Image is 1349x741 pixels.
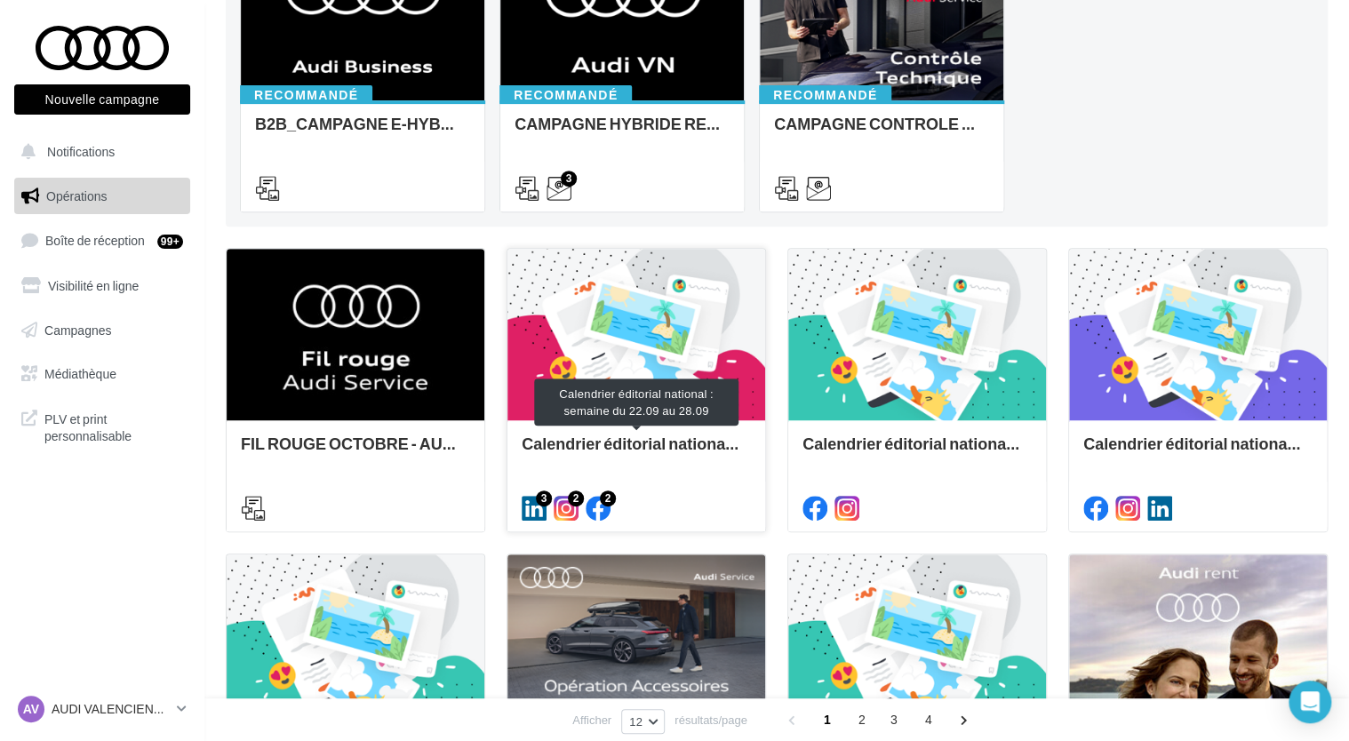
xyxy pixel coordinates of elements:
[572,712,611,729] span: Afficher
[515,115,730,150] div: CAMPAGNE HYBRIDE RECHARGEABLE
[14,84,190,115] button: Nouvelle campagne
[774,115,989,150] div: CAMPAGNE CONTROLE TECHNIQUE 25€ OCTOBRE
[499,85,632,105] div: Recommandé
[914,705,943,734] span: 4
[1083,434,1313,470] div: Calendrier éditorial national : semaine du 08.09 au 14.09
[759,85,891,105] div: Recommandé
[255,115,470,150] div: B2B_CAMPAGNE E-HYBRID OCTOBRE
[629,714,643,729] span: 12
[880,705,908,734] span: 3
[674,712,747,729] span: résultats/page
[45,233,145,248] span: Boîte de réception
[536,490,552,506] div: 3
[47,144,115,159] span: Notifications
[11,133,187,171] button: Notifications
[14,692,190,726] a: AV AUDI VALENCIENNES
[568,490,584,506] div: 2
[802,434,1032,470] div: Calendrier éditorial national : semaine du 15.09 au 21.09
[534,378,738,426] div: Calendrier éditorial national : semaine du 22.09 au 28.09
[11,355,194,393] a: Médiathèque
[11,400,194,452] a: PLV et print personnalisable
[813,705,842,734] span: 1
[848,705,876,734] span: 2
[44,366,116,381] span: Médiathèque
[1289,681,1331,723] div: Open Intercom Messenger
[11,312,194,349] a: Campagnes
[52,700,170,718] p: AUDI VALENCIENNES
[240,85,372,105] div: Recommandé
[23,700,39,718] span: AV
[522,434,751,470] div: Calendrier éditorial national : semaine du 22.09 au 28.09
[11,221,194,259] a: Boîte de réception99+
[11,178,194,215] a: Opérations
[44,322,112,337] span: Campagnes
[11,267,194,305] a: Visibilité en ligne
[157,235,183,249] div: 99+
[241,434,470,470] div: FIL ROUGE OCTOBRE - AUDI SERVICE
[44,407,183,445] span: PLV et print personnalisable
[46,188,107,203] span: Opérations
[600,490,616,506] div: 2
[48,278,139,293] span: Visibilité en ligne
[561,171,577,187] div: 3
[621,709,665,734] button: 12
